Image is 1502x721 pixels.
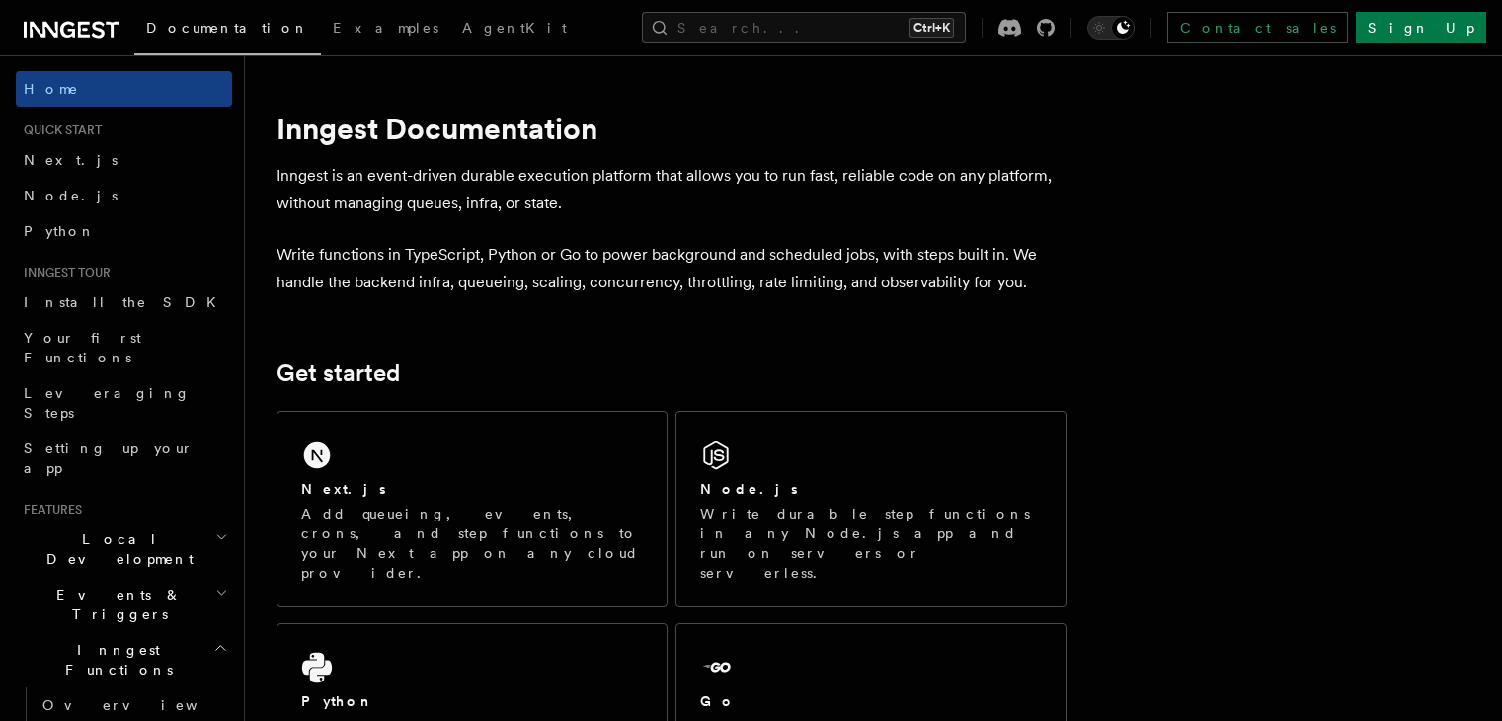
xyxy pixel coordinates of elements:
[24,223,96,239] span: Python
[16,640,213,680] span: Inngest Functions
[24,385,191,421] span: Leveraging Steps
[277,411,668,607] a: Next.jsAdd queueing, events, crons, and step functions to your Next app on any cloud provider.
[16,71,232,107] a: Home
[16,521,232,577] button: Local Development
[277,162,1067,217] p: Inngest is an event-driven durable execution platform that allows you to run fast, reliable code ...
[333,20,438,36] span: Examples
[16,122,102,138] span: Quick start
[301,479,386,499] h2: Next.js
[24,330,141,365] span: Your first Functions
[24,294,228,310] span: Install the SDK
[24,79,79,99] span: Home
[301,691,374,711] h2: Python
[16,585,215,624] span: Events & Triggers
[16,632,232,687] button: Inngest Functions
[909,18,954,38] kbd: Ctrl+K
[700,504,1042,583] p: Write durable step functions in any Node.js app and run on servers or serverless.
[277,111,1067,146] h1: Inngest Documentation
[1356,12,1486,43] a: Sign Up
[1087,16,1135,40] button: Toggle dark mode
[16,265,111,280] span: Inngest tour
[675,411,1067,607] a: Node.jsWrite durable step functions in any Node.js app and run on servers or serverless.
[24,188,118,203] span: Node.js
[16,320,232,375] a: Your first Functions
[301,504,643,583] p: Add queueing, events, crons, and step functions to your Next app on any cloud provider.
[462,20,567,36] span: AgentKit
[277,241,1067,296] p: Write functions in TypeScript, Python or Go to power background and scheduled jobs, with steps bu...
[16,142,232,178] a: Next.js
[16,213,232,249] a: Python
[700,691,736,711] h2: Go
[16,178,232,213] a: Node.js
[700,479,798,499] h2: Node.js
[1167,12,1348,43] a: Contact sales
[450,6,579,53] a: AgentKit
[16,529,215,569] span: Local Development
[321,6,450,53] a: Examples
[24,441,194,476] span: Setting up your app
[42,697,246,713] span: Overview
[24,152,118,168] span: Next.js
[16,502,82,518] span: Features
[642,12,966,43] button: Search...Ctrl+K
[134,6,321,55] a: Documentation
[16,577,232,632] button: Events & Triggers
[277,360,400,387] a: Get started
[146,20,309,36] span: Documentation
[16,375,232,431] a: Leveraging Steps
[16,431,232,486] a: Setting up your app
[16,284,232,320] a: Install the SDK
